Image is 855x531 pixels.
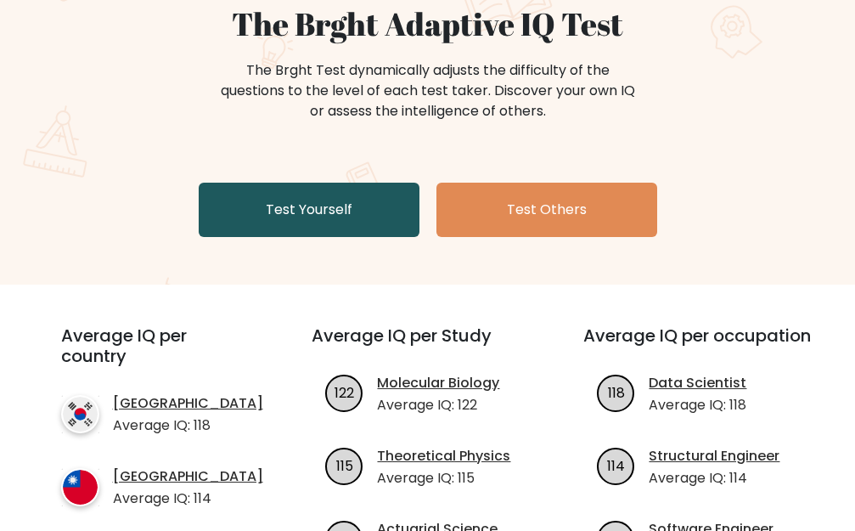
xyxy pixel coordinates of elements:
[14,5,842,43] h1: The Brght Adaptive IQ Test
[377,373,499,393] a: Molecular Biology
[61,468,99,506] img: country
[649,446,779,466] a: Structural Engineer
[113,415,263,436] p: Average IQ: 118
[649,373,746,393] a: Data Scientist
[436,183,657,237] a: Test Others
[61,395,99,433] img: country
[199,183,419,237] a: Test Yourself
[607,456,625,476] text: 114
[61,325,251,387] h3: Average IQ per country
[649,468,779,489] p: Average IQ: 114
[608,383,625,403] text: 118
[113,466,263,487] a: [GEOGRAPHIC_DATA]
[335,383,354,403] text: 122
[583,325,814,366] h3: Average IQ per occupation
[113,489,263,509] p: Average IQ: 114
[377,446,510,466] a: Theoretical Physics
[377,468,510,489] p: Average IQ: 115
[377,395,499,415] p: Average IQ: 122
[336,456,353,476] text: 115
[113,393,263,414] a: [GEOGRAPHIC_DATA]
[216,60,640,121] div: The Brght Test dynamically adjusts the difficulty of the questions to the level of each test take...
[649,395,746,415] p: Average IQ: 118
[312,325,543,366] h3: Average IQ per Study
